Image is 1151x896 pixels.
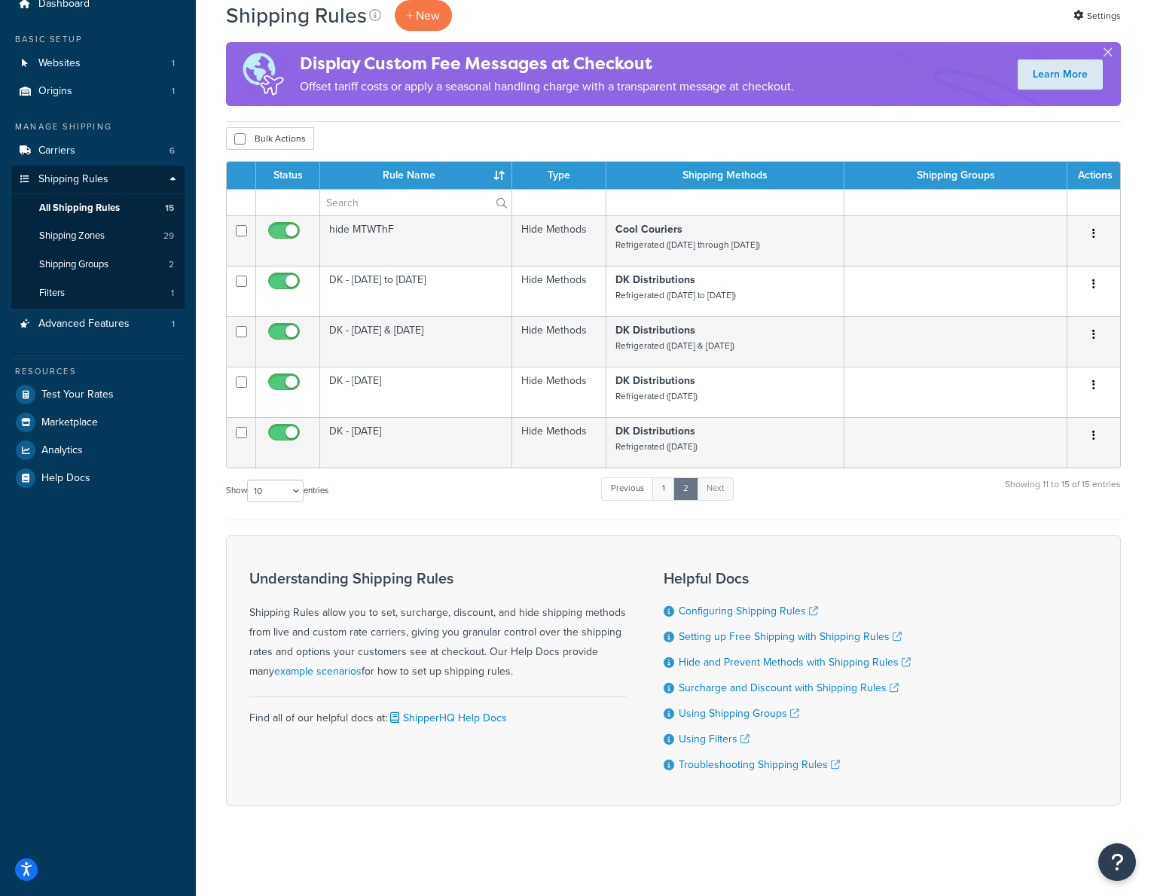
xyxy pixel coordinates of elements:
a: Using Filters [679,731,750,747]
a: Shipping Zones 29 [11,222,185,250]
h3: Helpful Docs [664,570,911,587]
strong: DK Distributions [615,272,695,288]
td: hide MTWThF [320,215,512,266]
li: Origins [11,78,185,105]
select: Showentries [247,480,304,502]
img: duties-banner-06bc72dcb5fe05cb3f9472aba00be2ae8eb53ab6f0d8bb03d382ba314ac3c341.png [226,42,300,106]
li: Shipping Zones [11,222,185,250]
span: Filters [39,287,65,300]
a: Filters 1 [11,279,185,307]
span: Test Your Rates [41,389,114,401]
a: Carriers 6 [11,137,185,165]
small: Refrigerated ([DATE] to [DATE]) [615,288,736,302]
span: 1 [172,318,175,331]
li: All Shipping Rules [11,194,185,222]
a: Advanced Features 1 [11,310,185,338]
a: Previous [601,477,654,500]
li: Websites [11,50,185,78]
a: Settings [1073,5,1121,26]
td: Hide Methods [512,215,607,266]
h1: Shipping Rules [226,1,367,30]
div: Shipping Rules allow you to set, surcharge, discount, and hide shipping methods from live and cus... [249,570,626,681]
a: 1 [652,477,675,500]
input: Search [320,190,511,215]
small: Refrigerated ([DATE]) [615,389,698,403]
div: Find all of our helpful docs at: [249,696,626,728]
a: Using Shipping Groups [679,706,799,721]
span: All Shipping Rules [39,202,120,215]
a: Websites 1 [11,50,185,78]
a: Learn More [1018,59,1103,90]
h4: Display Custom Fee Messages at Checkout [300,51,794,76]
a: 2 [673,477,698,500]
label: Show entries [226,480,328,502]
a: ShipperHQ Help Docs [387,710,507,726]
small: Refrigerated ([DATE]) [615,440,698,453]
td: Hide Methods [512,417,607,468]
span: Marketplace [41,416,98,429]
td: DK - [DATE] [320,367,512,417]
span: Analytics [41,444,83,457]
h3: Understanding Shipping Rules [249,570,626,587]
span: Websites [38,57,81,70]
div: Basic Setup [11,33,185,46]
th: Shipping Groups [844,162,1067,189]
td: DK - [DATE] [320,417,512,468]
span: 1 [172,57,175,70]
a: example scenarios [274,663,362,679]
div: Resources [11,365,185,378]
a: Analytics [11,437,185,464]
strong: DK Distributions [615,423,695,439]
span: 29 [163,230,174,242]
a: Origins 1 [11,78,185,105]
a: Shipping Rules [11,166,185,194]
span: Shipping Groups [39,258,108,271]
span: 15 [165,202,174,215]
a: Help Docs [11,465,185,492]
div: Showing 11 to 15 of 15 entries [1005,476,1121,508]
span: 1 [171,287,174,300]
li: Carriers [11,137,185,165]
small: Refrigerated ([DATE] & [DATE]) [615,339,734,352]
a: Setting up Free Shipping with Shipping Rules [679,629,902,645]
span: Carriers [38,145,75,157]
span: Origins [38,85,72,98]
td: Hide Methods [512,266,607,316]
span: 6 [169,145,175,157]
th: Actions [1067,162,1120,189]
th: Rule Name : activate to sort column ascending [320,162,512,189]
strong: DK Distributions [615,322,695,338]
th: Type [512,162,607,189]
a: Configuring Shipping Rules [679,603,818,619]
small: Refrigerated ([DATE] through [DATE]) [615,238,760,251]
a: Surcharge and Discount with Shipping Rules [679,680,899,696]
a: All Shipping Rules 15 [11,194,185,222]
span: 1 [172,85,175,98]
li: Advanced Features [11,310,185,338]
td: DK - [DATE] to [DATE] [320,266,512,316]
li: Shipping Rules [11,166,185,309]
span: 2 [169,258,174,271]
strong: DK Distributions [615,373,695,389]
a: Hide and Prevent Methods with Shipping Rules [679,654,911,670]
th: Status [256,162,320,189]
a: Test Your Rates [11,381,185,408]
span: Advanced Features [38,318,130,331]
span: Shipping Rules [38,173,108,186]
td: Hide Methods [512,367,607,417]
span: Shipping Zones [39,230,105,242]
li: Shipping Groups [11,251,185,279]
a: Next [697,477,734,500]
button: Bulk Actions [226,127,314,150]
a: Shipping Groups 2 [11,251,185,279]
span: Help Docs [41,472,90,485]
td: DK - [DATE] & [DATE] [320,316,512,367]
td: Hide Methods [512,316,607,367]
a: Marketplace [11,409,185,436]
strong: Cool Couriers [615,221,682,237]
th: Shipping Methods [606,162,844,189]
